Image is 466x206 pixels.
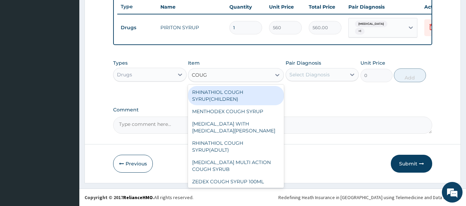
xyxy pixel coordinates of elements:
span: We're online! [40,60,95,130]
div: ZEDEX COUGH SYRUP 100ML [188,175,284,188]
td: PIRITON SYRUP [157,21,226,34]
div: Chat with us now [36,39,116,47]
div: Drugs [117,71,132,78]
a: RelianceHMO [123,194,153,200]
th: Type [117,0,157,13]
div: [MEDICAL_DATA] MULTI ACTION COUGH SYRUB [188,156,284,175]
label: Item [188,59,200,66]
div: [MEDICAL_DATA] WITH [MEDICAL_DATA][PERSON_NAME] [188,118,284,137]
img: d_794563401_company_1708531726252_794563401 [13,34,28,52]
button: Submit [391,155,432,173]
div: Select Diagnosis [289,71,330,78]
div: RHINATHIOL COUGH SYRUP(CHILDREN) [188,86,284,105]
label: Types [113,60,128,66]
div: Redefining Heath Insurance in [GEOGRAPHIC_DATA] using Telemedicine and Data Science! [278,194,461,201]
span: [MEDICAL_DATA] [355,21,387,28]
textarea: Type your message and hit 'Enter' [3,135,131,159]
label: Comment [113,107,433,113]
strong: Copyright © 2017 . [85,194,154,200]
footer: All rights reserved. [79,188,466,206]
div: MENTHODEX COUGH SYRUP [188,105,284,118]
div: Minimize live chat window [113,3,130,20]
div: RHINATHIOL COUGH SYRUP(ADULT) [188,137,284,156]
button: Previous [113,155,153,173]
button: Add [394,68,426,82]
td: Drugs [117,21,157,34]
label: Pair Diagnosis [286,59,321,66]
span: + 1 [355,28,365,35]
label: Unit Price [360,59,385,66]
